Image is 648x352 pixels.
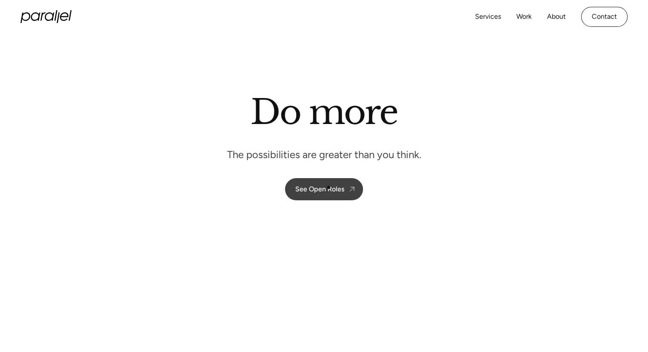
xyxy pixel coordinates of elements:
[227,148,421,161] p: The possibilities are greater than you think.
[547,11,566,23] a: About
[475,11,501,23] a: Services
[295,185,344,193] div: See Open Roles
[285,178,363,200] a: See Open Roles
[20,10,72,23] a: home
[581,7,628,27] a: Contact
[516,11,532,23] a: Work
[251,92,397,133] h1: Do more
